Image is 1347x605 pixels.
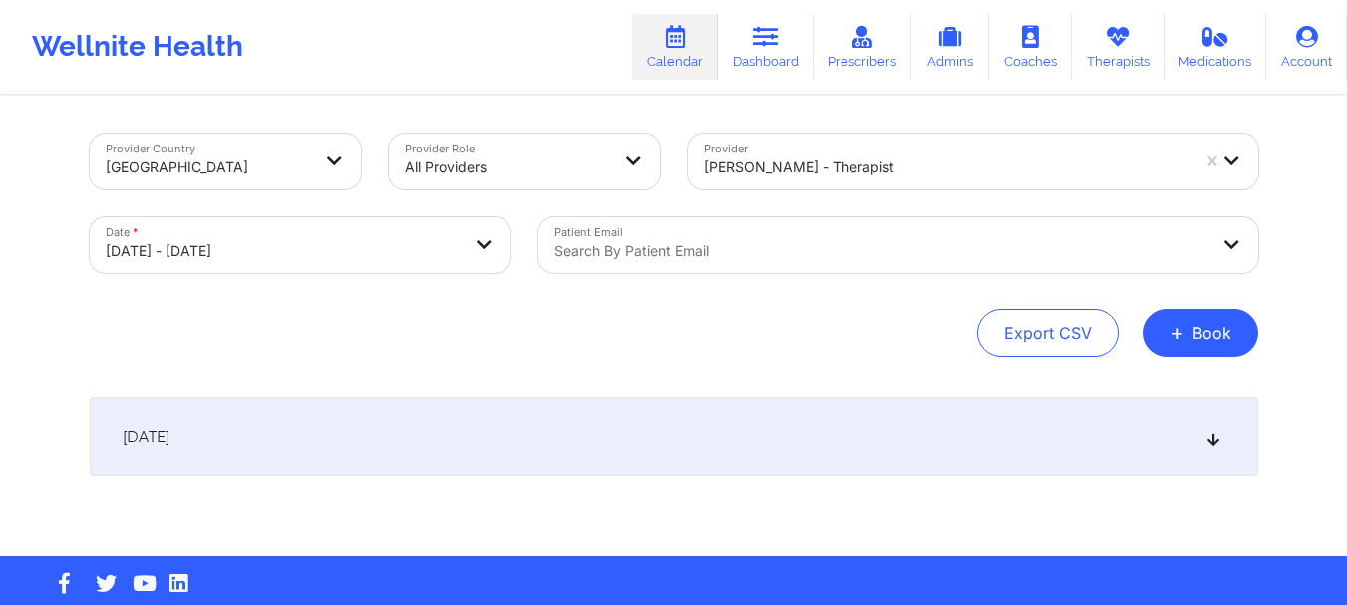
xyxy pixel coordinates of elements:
span: + [1170,327,1184,338]
a: Dashboard [718,14,814,80]
a: Therapists [1072,14,1165,80]
span: [DATE] [123,427,169,447]
div: [DATE] - [DATE] [106,229,461,273]
a: Prescribers [814,14,912,80]
a: Account [1266,14,1347,80]
a: Admins [911,14,989,80]
div: All Providers [405,146,610,189]
a: Coaches [989,14,1072,80]
a: Medications [1165,14,1267,80]
div: [GEOGRAPHIC_DATA] [106,146,311,189]
button: +Book [1143,309,1258,357]
button: Export CSV [977,309,1119,357]
div: [PERSON_NAME] - therapist [704,146,1188,189]
a: Calendar [632,14,718,80]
